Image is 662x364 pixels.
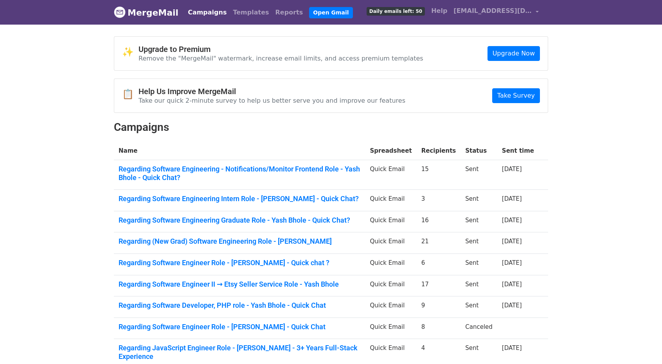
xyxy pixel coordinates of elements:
[365,160,417,190] td: Quick Email
[365,190,417,211] td: Quick Email
[461,142,497,160] th: Status
[417,190,461,211] td: 3
[230,5,272,20] a: Templates
[122,89,139,100] span: 📋
[461,160,497,190] td: Sent
[139,87,405,96] h4: Help Us Improve MergeMail
[450,3,542,21] a: [EMAIL_ADDRESS][DOMAIN_NAME]
[461,275,497,296] td: Sent
[461,190,497,211] td: Sent
[502,166,522,173] a: [DATE]
[365,232,417,254] td: Quick Email
[309,7,353,18] a: Open Gmail
[417,211,461,232] td: 16
[185,5,230,20] a: Campaigns
[365,275,417,296] td: Quick Email
[492,88,540,103] a: Take Survey
[417,160,461,190] td: 15
[502,238,522,245] a: [DATE]
[497,142,539,160] th: Sent time
[365,254,417,275] td: Quick Email
[363,3,428,19] a: Daily emails left: 50
[114,121,548,134] h2: Campaigns
[502,344,522,352] a: [DATE]
[461,211,497,232] td: Sent
[417,296,461,318] td: 9
[139,54,423,62] p: Remove the "MergeMail" watermark, increase email limits, and access premium templates
[367,7,425,16] span: Daily emails left: 50
[119,259,361,267] a: Regarding Software Engineer Role - [PERSON_NAME] - Quick chat ?
[417,275,461,296] td: 17
[119,194,361,203] a: Regarding Software Engineering Intern Role - [PERSON_NAME] - Quick Chat?
[119,237,361,246] a: Regarding (New Grad) Software Engineering Role - [PERSON_NAME]
[417,232,461,254] td: 21
[365,211,417,232] td: Quick Email
[365,296,417,318] td: Quick Email
[365,142,417,160] th: Spreadsheet
[119,344,361,360] a: Regarding JavaScript Engineer Role - [PERSON_NAME] - 3+ Years Full-Stack Experience
[114,6,126,18] img: MergeMail logo
[502,217,522,224] a: [DATE]
[119,216,361,225] a: Regarding Software Engineering Graduate Role - Yash Bhole - Quick Chat?
[365,318,417,339] td: Quick Email
[461,254,497,275] td: Sent
[272,5,306,20] a: Reports
[417,254,461,275] td: 6
[502,259,522,266] a: [DATE]
[417,318,461,339] td: 8
[453,6,532,16] span: [EMAIL_ADDRESS][DOMAIN_NAME]
[119,323,361,331] a: Regarding Software Engineer Role - [PERSON_NAME] - Quick Chat
[461,296,497,318] td: Sent
[114,4,178,21] a: MergeMail
[488,46,540,61] a: Upgrade Now
[119,165,361,182] a: Regarding Software Engineering - Notifications/Monitor Frontend Role - Yash Bhole - Quick Chat?
[461,318,497,339] td: Canceled
[461,232,497,254] td: Sent
[502,281,522,288] a: [DATE]
[428,3,450,19] a: Help
[139,96,405,105] p: Take our quick 2-minute survey to help us better serve you and improve our features
[119,301,361,310] a: Regarding Software Developer, PHP role - Yash Bhole - Quick Chat
[114,142,365,160] th: Name
[502,302,522,309] a: [DATE]
[139,45,423,54] h4: Upgrade to Premium
[502,195,522,202] a: [DATE]
[122,46,139,58] span: ✨
[417,142,461,160] th: Recipients
[119,280,361,289] a: Regarding Software Engineer II → Etsy Seller Service Role - Yash Bhole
